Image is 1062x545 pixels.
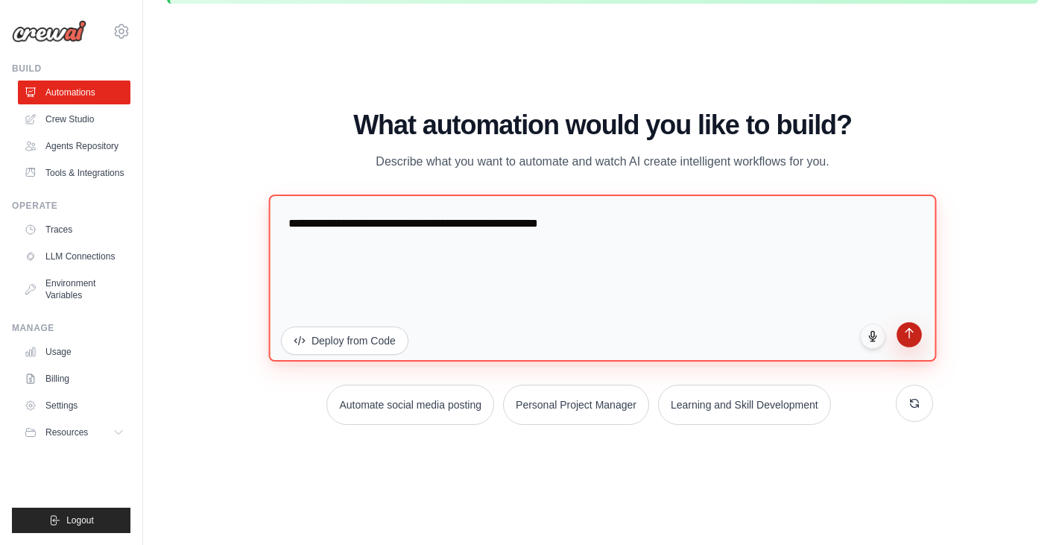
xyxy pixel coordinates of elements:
p: Describe what you want to automate and watch AI create intelligent workflows for you. [353,152,853,171]
div: Operate [12,200,130,212]
span: Resources [45,426,88,438]
span: Logout [66,514,94,526]
img: Logo [12,20,86,42]
button: Personal Project Manager [503,385,649,425]
a: Settings [18,394,130,418]
a: LLM Connections [18,245,130,268]
a: Tools & Integrations [18,161,130,185]
div: Build [12,63,130,75]
a: Crew Studio [18,107,130,131]
button: Deploy from Code [281,327,408,355]
a: Automations [18,81,130,104]
a: Traces [18,218,130,242]
a: Environment Variables [18,271,130,307]
iframe: Chat Widget [987,473,1062,545]
a: Agents Repository [18,134,130,158]
button: Automate social media posting [326,385,494,425]
button: Learning and Skill Development [658,385,831,425]
div: Manage [12,322,130,334]
button: Logout [12,508,130,533]
div: Widget de chat [987,473,1062,545]
a: Usage [18,340,130,364]
a: Billing [18,367,130,391]
button: Resources [18,420,130,444]
h1: What automation would you like to build? [272,110,933,140]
